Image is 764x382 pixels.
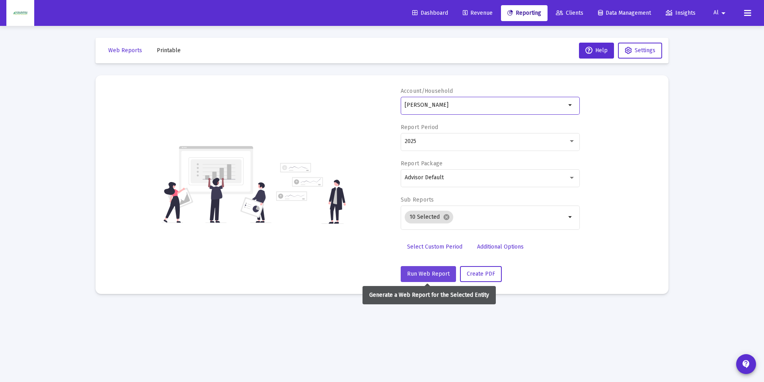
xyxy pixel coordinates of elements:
[566,212,575,222] mat-icon: arrow_drop_down
[407,243,462,250] span: Select Custom Period
[157,47,181,54] span: Printable
[463,10,493,16] span: Revenue
[477,243,524,250] span: Additional Options
[407,270,450,277] span: Run Web Report
[405,102,566,108] input: Search or select an account or household
[460,266,502,282] button: Create PDF
[401,124,439,131] label: Report Period
[456,5,499,21] a: Revenue
[507,10,541,16] span: Reporting
[150,43,187,59] button: Printable
[618,43,662,59] button: Settings
[108,47,142,54] span: Web Reports
[406,5,454,21] a: Dashboard
[659,5,702,21] a: Insights
[401,88,453,94] label: Account/Household
[401,196,434,203] label: Sub Reports
[443,214,450,221] mat-icon: cancel
[719,5,728,21] mat-icon: arrow_drop_down
[12,5,28,21] img: Dashboard
[585,47,608,54] span: Help
[598,10,651,16] span: Data Management
[405,211,453,223] mat-chip: 10 Selected
[401,160,443,167] label: Report Package
[162,145,271,224] img: reporting
[635,47,655,54] span: Settings
[501,5,548,21] a: Reporting
[556,10,583,16] span: Clients
[713,10,719,16] span: Al
[412,10,448,16] span: Dashboard
[550,5,590,21] a: Clients
[405,209,566,225] mat-chip-list: Selection
[592,5,657,21] a: Data Management
[405,138,416,145] span: 2025
[467,270,495,277] span: Create PDF
[741,359,751,369] mat-icon: contact_support
[704,5,738,21] button: Al
[666,10,696,16] span: Insights
[102,43,148,59] button: Web Reports
[579,43,614,59] button: Help
[566,100,575,110] mat-icon: arrow_drop_down
[405,174,444,181] span: Advisor Default
[276,163,346,224] img: reporting-alt
[401,266,456,282] button: Run Web Report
